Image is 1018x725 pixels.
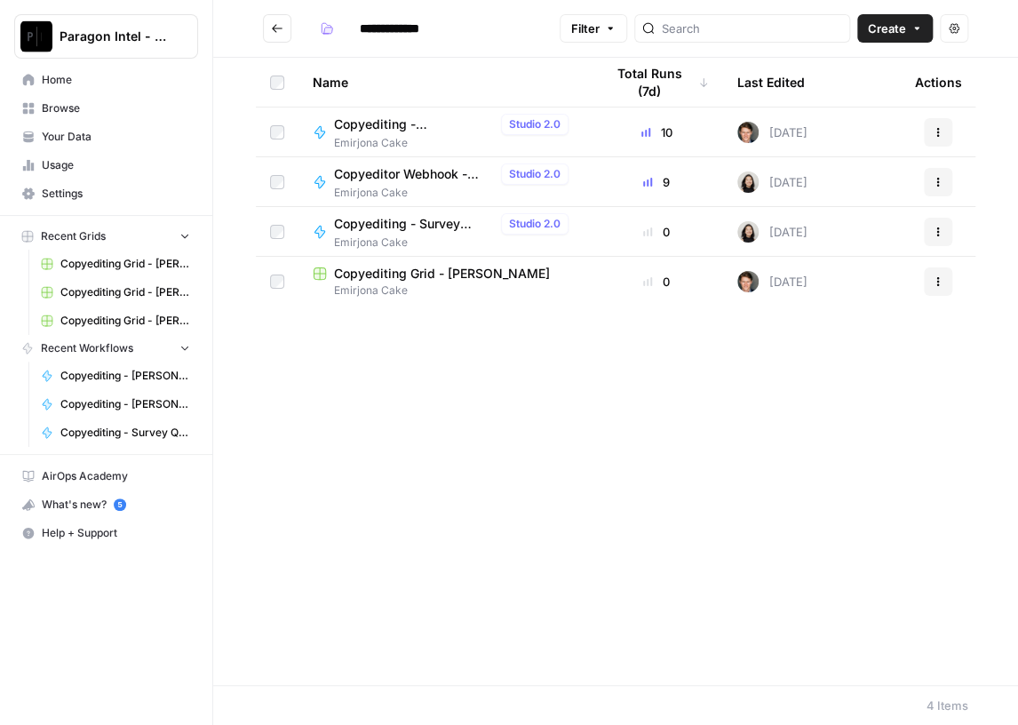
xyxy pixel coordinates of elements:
[60,284,190,300] span: Copyediting Grid - [PERSON_NAME]
[334,215,494,233] span: Copyediting - Survey Questions - [PERSON_NAME]
[60,28,167,45] span: Paragon Intel - Copyediting
[14,151,198,179] a: Usage
[41,340,133,356] span: Recent Workflows
[857,14,933,43] button: Create
[509,116,561,132] span: Studio 2.0
[604,123,709,141] div: 10
[14,335,198,362] button: Recent Workflows
[42,468,190,484] span: AirOps Academy
[60,313,190,329] span: Copyediting Grid - [PERSON_NAME]
[60,425,190,441] span: Copyediting - Survey Questions - [PERSON_NAME]
[737,122,759,143] img: qw00ik6ez51o8uf7vgx83yxyzow9
[60,368,190,384] span: Copyediting - [PERSON_NAME]
[737,271,807,292] div: [DATE]
[313,283,576,299] span: Emirjona Cake
[33,278,198,307] a: Copyediting Grid - [PERSON_NAME]
[334,265,550,283] span: Copyediting Grid - [PERSON_NAME]
[737,271,759,292] img: qw00ik6ez51o8uf7vgx83yxyzow9
[42,129,190,145] span: Your Data
[14,490,198,519] button: What's new? 5
[33,307,198,335] a: Copyediting Grid - [PERSON_NAME]
[604,58,709,107] div: Total Runs (7d)
[334,185,576,201] span: Emirjona Cake
[313,58,576,107] div: Name
[313,114,576,151] a: Copyediting - [PERSON_NAME]Studio 2.0Emirjona Cake
[737,122,807,143] div: [DATE]
[604,173,709,191] div: 9
[560,14,627,43] button: Filter
[42,72,190,88] span: Home
[33,418,198,447] a: Copyediting - Survey Questions - [PERSON_NAME]
[334,235,576,251] span: Emirjona Cake
[42,186,190,202] span: Settings
[604,223,709,241] div: 0
[915,58,962,107] div: Actions
[571,20,600,37] span: Filter
[737,171,807,193] div: [DATE]
[14,14,198,59] button: Workspace: Paragon Intel - Copyediting
[15,491,197,518] div: What's new?
[42,100,190,116] span: Browse
[737,221,807,243] div: [DATE]
[14,66,198,94] a: Home
[117,500,122,509] text: 5
[41,228,106,244] span: Recent Grids
[737,221,759,243] img: t5ef5oef8zpw1w4g2xghobes91mw
[927,697,968,714] div: 4 Items
[14,462,198,490] a: AirOps Academy
[60,396,190,412] span: Copyediting - [PERSON_NAME]
[42,525,190,541] span: Help + Support
[604,273,709,291] div: 0
[313,213,576,251] a: Copyediting - Survey Questions - [PERSON_NAME]Studio 2.0Emirjona Cake
[662,20,842,37] input: Search
[509,216,561,232] span: Studio 2.0
[60,256,190,272] span: Copyediting Grid - [PERSON_NAME]
[14,179,198,208] a: Settings
[334,135,576,151] span: Emirjona Cake
[20,20,52,52] img: Paragon Intel - Copyediting Logo
[313,265,576,299] a: Copyediting Grid - [PERSON_NAME]Emirjona Cake
[313,163,576,201] a: Copyeditor Webhook - [PERSON_NAME]Studio 2.0Emirjona Cake
[114,498,126,511] a: 5
[509,166,561,182] span: Studio 2.0
[33,362,198,390] a: Copyediting - [PERSON_NAME]
[33,250,198,278] a: Copyediting Grid - [PERSON_NAME]
[334,116,494,133] span: Copyediting - [PERSON_NAME]
[263,14,291,43] button: Go back
[737,58,805,107] div: Last Edited
[868,20,906,37] span: Create
[737,171,759,193] img: t5ef5oef8zpw1w4g2xghobes91mw
[14,94,198,123] a: Browse
[14,223,198,250] button: Recent Grids
[334,165,494,183] span: Copyeditor Webhook - [PERSON_NAME]
[42,157,190,173] span: Usage
[14,519,198,547] button: Help + Support
[33,390,198,418] a: Copyediting - [PERSON_NAME]
[14,123,198,151] a: Your Data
